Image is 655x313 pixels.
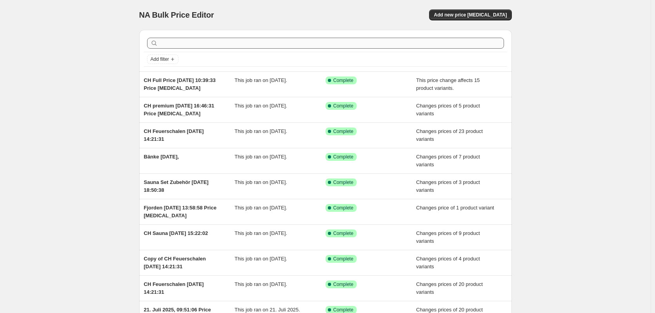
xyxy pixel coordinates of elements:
[429,9,511,20] button: Add new price [MEDICAL_DATA]
[235,179,287,185] span: This job ran on [DATE].
[144,179,209,193] span: Sauna Set Zubehör [DATE] 18:50:38
[333,307,353,313] span: Complete
[235,307,300,313] span: This job ran on 21. Juli 2025.
[416,281,483,295] span: Changes prices of 20 product variants
[416,179,480,193] span: Changes prices of 3 product variants
[235,256,287,262] span: This job ran on [DATE].
[333,281,353,288] span: Complete
[144,128,204,142] span: CH Feuerschalen [DATE] 14:21:31
[235,281,287,287] span: This job ran on [DATE].
[144,230,208,236] span: CH Sauna [DATE] 15:22:02
[144,103,215,116] span: CH premium [DATE] 16:46:31 Price [MEDICAL_DATA]
[333,179,353,186] span: Complete
[235,205,287,211] span: This job ran on [DATE].
[416,230,480,244] span: Changes prices of 9 product variants
[144,256,206,269] span: Copy of CH Feuerschalen [DATE] 14:21:31
[416,205,494,211] span: Changes price of 1 product variant
[235,77,287,83] span: This job ran on [DATE].
[416,103,480,116] span: Changes prices of 5 product variants
[235,230,287,236] span: This job ran on [DATE].
[147,55,178,64] button: Add filter
[151,56,169,62] span: Add filter
[139,11,214,19] span: NA Bulk Price Editor
[416,128,483,142] span: Changes prices of 23 product variants
[333,205,353,211] span: Complete
[333,230,353,237] span: Complete
[416,256,480,269] span: Changes prices of 4 product variants
[333,77,353,84] span: Complete
[333,256,353,262] span: Complete
[333,103,353,109] span: Complete
[235,128,287,134] span: This job ran on [DATE].
[144,77,216,91] span: CH Full Price [DATE] 10:39:33 Price [MEDICAL_DATA]
[144,205,217,218] span: Fjorden [DATE] 13:58:58 Price [MEDICAL_DATA]
[416,77,480,91] span: This price change affects 15 product variants.
[144,281,204,295] span: CH Feuerschalen [DATE] 14:21:31
[416,154,480,167] span: Changes prices of 7 product variants
[333,128,353,135] span: Complete
[235,103,287,109] span: This job ran on [DATE].
[333,154,353,160] span: Complete
[235,154,287,160] span: This job ran on [DATE].
[434,12,507,18] span: Add new price [MEDICAL_DATA]
[144,154,179,160] span: Bänke [DATE],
